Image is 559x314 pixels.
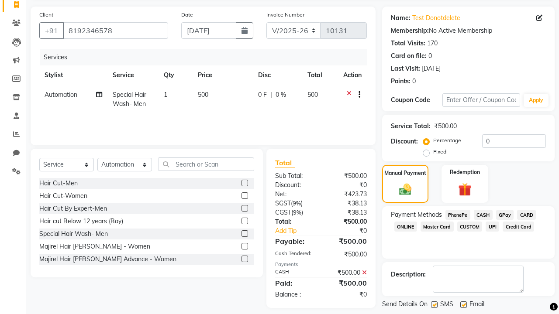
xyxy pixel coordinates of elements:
div: ₹38.13 [321,199,373,208]
div: Majirel Hair [PERSON_NAME] - Women [39,242,150,251]
span: 0 F [258,90,267,99]
div: ₹423.73 [321,190,373,199]
div: Special Hair Wash- Men [39,229,108,239]
div: Service Total: [391,122,431,131]
div: ₹0 [330,226,373,235]
div: ₹500.00 [321,278,373,288]
div: Points: [391,77,411,86]
div: 170 [427,39,438,48]
span: GPay [496,210,514,220]
div: ₹500.00 [434,122,457,131]
th: Stylist [39,65,107,85]
th: Action [338,65,367,85]
span: 500 [198,91,208,99]
div: ₹38.13 [321,208,373,217]
label: Fixed [433,148,446,156]
div: Hair Cut-Men [39,179,78,188]
a: Add Tip [269,226,330,235]
div: ₹500.00 [321,268,373,277]
div: Last Visit: [391,64,420,73]
div: Coupon Code [391,96,442,105]
div: Cash Tendered: [269,250,321,259]
div: ₹0 [321,290,373,299]
div: Majirel Hair [PERSON_NAME] Advance - Women [39,255,176,264]
th: Disc [253,65,302,85]
div: Hair Cut-Women [39,191,87,201]
div: 0 [412,77,416,86]
div: Discount: [391,137,418,146]
span: Master Card [421,222,454,232]
span: CGST [275,208,291,216]
a: Test Donotdelete [412,14,460,23]
span: 9% [293,200,301,207]
span: Email [469,300,484,311]
span: SMS [440,300,453,311]
div: ₹0 [321,181,373,190]
div: ( ) [269,199,321,208]
label: Percentage [433,137,461,144]
div: ₹500.00 [321,217,373,226]
div: Payments [275,261,367,268]
th: Service [107,65,159,85]
button: +91 [39,22,64,39]
label: Redemption [450,168,480,176]
div: Hair cut Below 12 years (Boy) [39,217,123,226]
div: ( ) [269,208,321,217]
span: UPI [486,222,499,232]
button: Apply [524,94,549,107]
div: Net: [269,190,321,199]
div: [DATE] [422,64,441,73]
div: Description: [391,270,426,279]
div: Discount: [269,181,321,190]
th: Total [302,65,338,85]
span: CARD [517,210,536,220]
span: SGST [275,199,291,207]
div: ₹500.00 [321,250,373,259]
div: ₹500.00 [321,171,373,181]
span: Special Hair Wash- Men [113,91,146,108]
input: Search or Scan [159,157,254,171]
span: | [270,90,272,99]
label: Manual Payment [384,169,426,177]
div: Card on file: [391,51,427,61]
div: Total Visits: [391,39,425,48]
span: Total [275,158,295,167]
label: Invoice Number [266,11,304,19]
span: ONLINE [394,222,417,232]
input: Search by Name/Mobile/Email/Code [63,22,168,39]
div: Services [40,49,373,65]
img: _gift.svg [454,181,476,198]
div: Balance : [269,290,321,299]
div: Hair Cut By Expert-Men [39,204,107,213]
span: 9% [293,209,301,216]
div: 0 [428,51,432,61]
span: CUSTOM [457,222,483,232]
div: Membership: [391,26,429,35]
th: Price [193,65,253,85]
span: Payment Methods [391,210,442,219]
div: Name: [391,14,411,23]
th: Qty [159,65,193,85]
span: 1 [164,91,167,99]
span: PhonePe [445,210,470,220]
div: CASH [269,268,321,277]
div: ₹500.00 [321,236,373,246]
div: Total: [269,217,321,226]
label: Client [39,11,53,19]
div: Paid: [269,278,321,288]
span: CASH [474,210,493,220]
span: 0 % [276,90,286,99]
span: Credit Card [503,222,534,232]
label: Date [181,11,193,19]
span: 500 [307,91,318,99]
img: _cash.svg [395,182,416,197]
div: Payable: [269,236,321,246]
div: Sub Total: [269,171,321,181]
span: Send Details On [382,300,428,311]
span: Automation [45,91,77,99]
input: Enter Offer / Coupon Code [442,93,520,107]
div: No Active Membership [391,26,546,35]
